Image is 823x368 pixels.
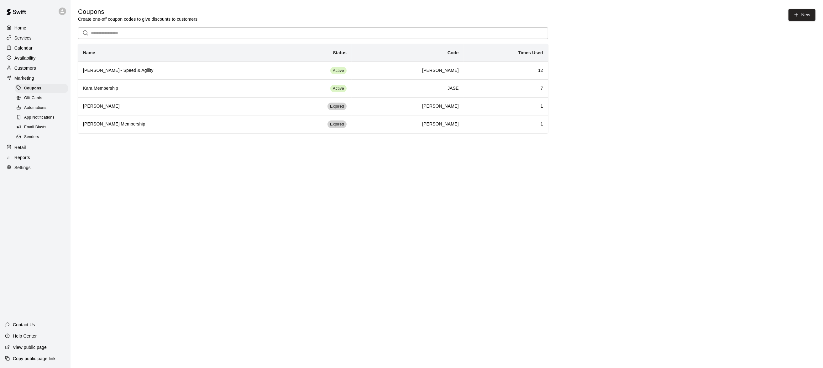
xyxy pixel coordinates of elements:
h5: Coupons [78,8,197,16]
p: Retail [14,144,26,151]
a: Senders [15,132,71,142]
div: App Notifications [15,113,68,122]
a: Marketing [5,73,66,83]
span: Expired [328,121,347,127]
p: Copy public page link [13,355,55,362]
p: Availability [14,55,36,61]
a: App Notifications [15,113,71,123]
span: Active [330,86,347,92]
h6: Kara Membership [83,85,266,92]
h6: JASE [357,85,459,92]
h6: 1 [469,103,543,110]
span: App Notifications [24,115,55,121]
p: Settings [14,164,31,171]
a: Home [5,23,66,33]
button: New [789,9,815,21]
p: View public page [13,344,47,350]
span: Senders [24,134,39,140]
h6: 1 [469,121,543,128]
h6: [PERSON_NAME] [357,121,459,128]
p: Calendar [14,45,33,51]
b: Name [83,50,95,55]
p: Marketing [14,75,34,81]
h6: [PERSON_NAME] [357,103,459,110]
div: Senders [15,133,68,141]
h6: [PERSON_NAME] Membership [83,121,266,128]
div: Gift Cards [15,94,68,103]
b: Status [333,50,347,55]
a: Settings [5,163,66,172]
a: Reports [5,153,66,162]
b: Code [448,50,459,55]
a: Retail [5,143,66,152]
span: Automations [24,105,46,111]
a: Calendar [5,43,66,53]
span: Gift Cards [24,95,42,101]
div: Email Blasts [15,123,68,132]
p: Help Center [13,333,37,339]
a: Coupons [15,83,71,93]
a: Customers [5,63,66,73]
p: Home [14,25,26,31]
a: Automations [15,103,71,113]
h6: 12 [469,67,543,74]
h6: 7 [469,85,543,92]
p: Contact Us [13,322,35,328]
div: Coupons [15,84,68,93]
a: Services [5,33,66,43]
span: Coupons [24,85,41,92]
div: Automations [15,104,68,112]
span: Expired [328,104,347,109]
span: Email Blasts [24,124,46,131]
a: Gift Cards [15,93,71,103]
h6: [PERSON_NAME] [357,67,459,74]
span: Active [330,68,347,74]
a: Availability [5,53,66,63]
table: simple table [78,44,548,133]
a: Email Blasts [15,123,71,132]
p: Create one-off coupon codes to give discounts to customers [78,16,197,22]
b: Times Used [518,50,543,55]
p: Services [14,35,32,41]
h6: [PERSON_NAME]~ Speed & Agility [83,67,266,74]
p: Customers [14,65,36,71]
p: Reports [14,154,30,161]
h6: [PERSON_NAME] [83,103,266,110]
